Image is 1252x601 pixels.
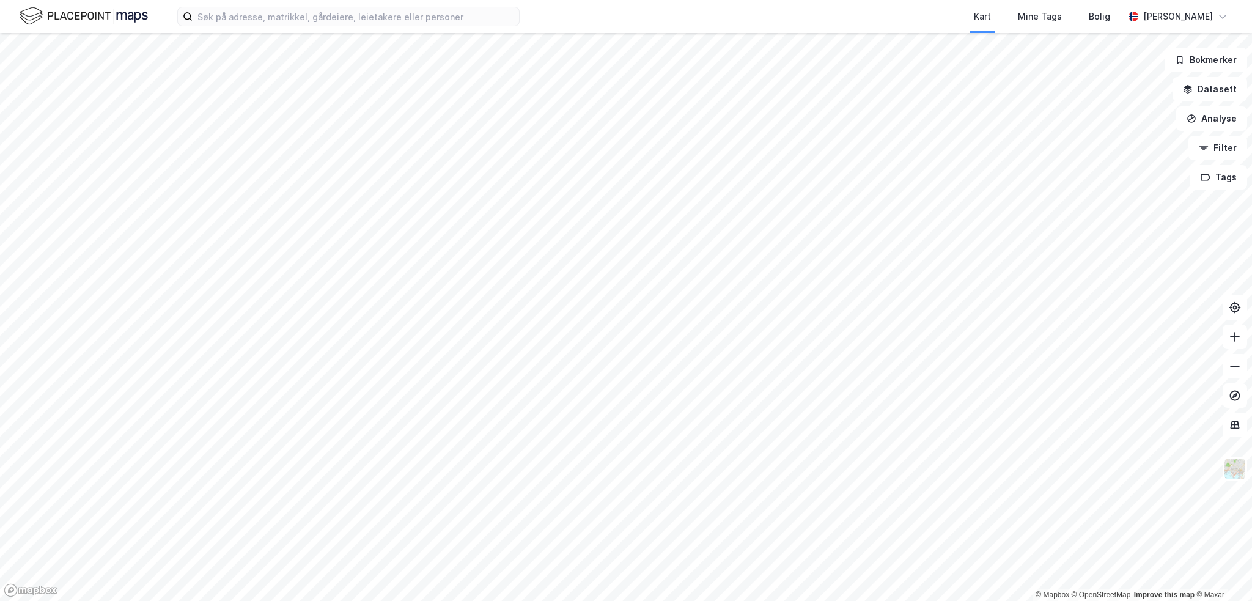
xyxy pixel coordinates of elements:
[1188,136,1247,160] button: Filter
[1134,591,1195,599] a: Improve this map
[4,583,57,597] a: Mapbox homepage
[1223,457,1246,481] img: Z
[1173,77,1247,101] button: Datasett
[1191,542,1252,601] iframe: Chat Widget
[1190,165,1247,190] button: Tags
[1072,591,1131,599] a: OpenStreetMap
[1089,9,1110,24] div: Bolig
[1176,106,1247,131] button: Analyse
[1143,9,1213,24] div: [PERSON_NAME]
[20,6,148,27] img: logo.f888ab2527a4732fd821a326f86c7f29.svg
[1036,591,1069,599] a: Mapbox
[1018,9,1062,24] div: Mine Tags
[974,9,991,24] div: Kart
[193,7,519,26] input: Søk på adresse, matrikkel, gårdeiere, leietakere eller personer
[1165,48,1247,72] button: Bokmerker
[1191,542,1252,601] div: Kontrollprogram for chat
